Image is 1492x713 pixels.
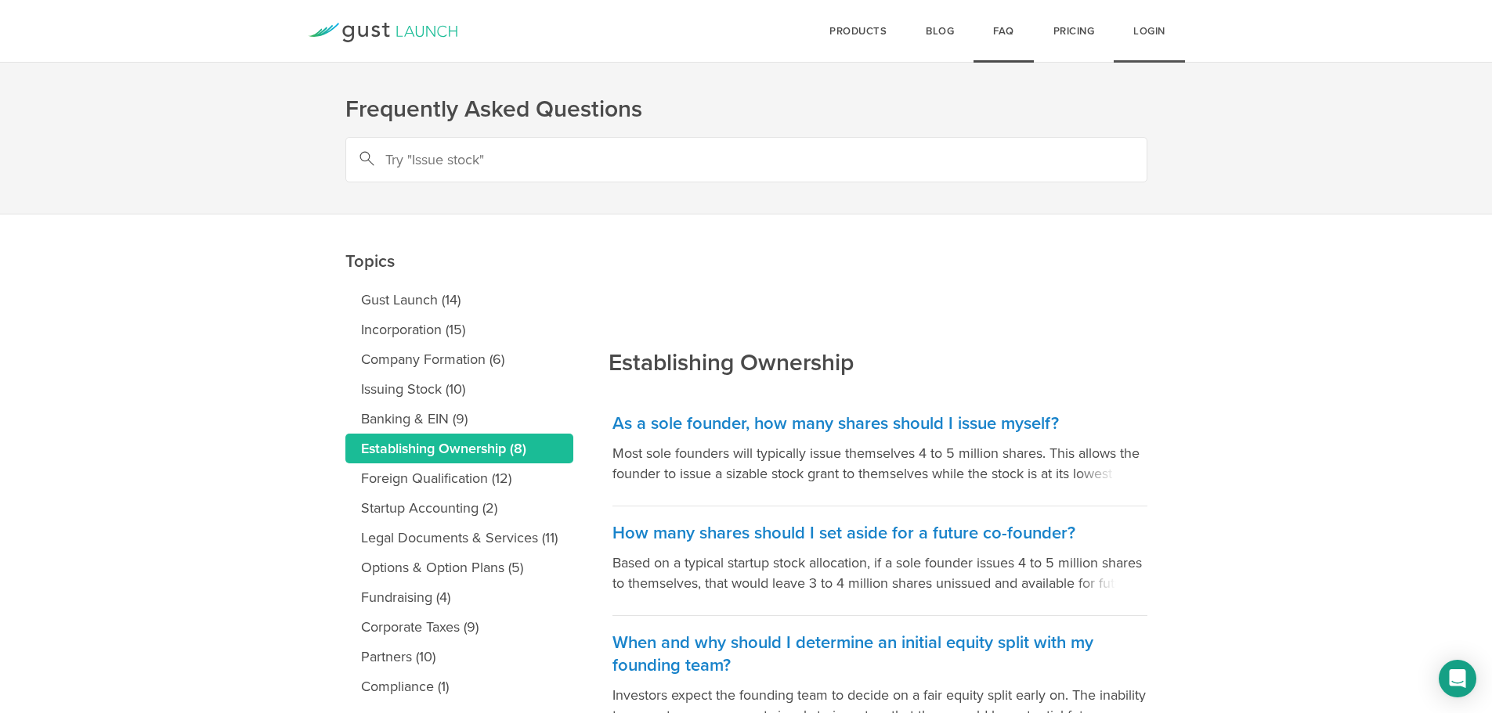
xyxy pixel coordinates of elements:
[609,242,854,379] h2: Establishing Ownership
[345,612,573,642] a: Corporate Taxes (9)
[612,522,1147,545] h3: How many shares should I set aside for a future co-founder?
[345,137,1147,182] input: Try "Issue stock"
[345,140,573,277] h2: Topics
[345,582,573,612] a: Fundraising (4)
[345,404,573,434] a: Banking & EIN (9)
[345,523,573,553] a: Legal Documents & Services (11)
[345,672,573,701] a: Compliance (1)
[612,397,1147,506] a: As a sole founder, how many shares should I issue myself? Most sole founders will typically issue...
[612,553,1147,593] p: Based on a typical startup stock allocation, if a sole founder issues 4 to 5 million shares to th...
[345,642,573,672] a: Partners (10)
[612,632,1147,677] h3: When and why should I determine an initial equity split with my founding team?
[345,285,573,315] a: Gust Launch (14)
[612,412,1147,435] h3: As a sole founder, how many shares should I issue myself?
[345,434,573,463] a: Establishing Ownership (8)
[345,94,1147,125] h1: Frequently Asked Questions
[1439,660,1476,697] div: Open Intercom Messenger
[612,443,1147,484] p: Most sole founders will typically issue themselves 4 to 5 million shares. This allows the founder...
[345,463,573,493] a: Foreign Qualification (12)
[345,553,573,582] a: Options & Option Plans (5)
[612,506,1147,616] a: How many shares should I set aside for a future co-founder? Based on a typical startup stock allo...
[345,374,573,404] a: Issuing Stock (10)
[345,344,573,374] a: Company Formation (6)
[345,493,573,523] a: Startup Accounting (2)
[345,315,573,344] a: Incorporation (15)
